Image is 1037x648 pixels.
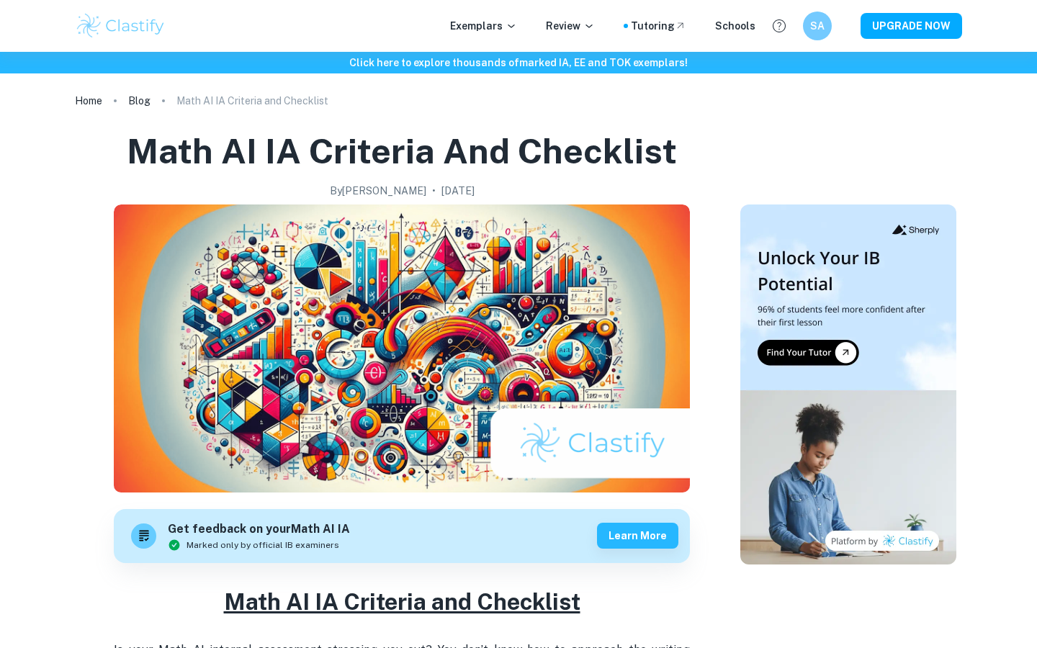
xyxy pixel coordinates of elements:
[187,539,339,552] span: Marked only by official IB examiners
[75,91,102,111] a: Home
[631,18,686,34] a: Tutoring
[75,12,166,40] img: Clastify logo
[432,183,436,199] p: •
[168,521,350,539] h6: Get feedback on your Math AI IA
[441,183,475,199] h2: [DATE]
[861,13,962,39] button: UPGRADE NOW
[767,14,791,38] button: Help and Feedback
[803,12,832,40] button: SA
[114,509,690,563] a: Get feedback on yourMath AI IAMarked only by official IB examinersLearn more
[330,183,426,199] h2: By [PERSON_NAME]
[597,523,678,549] button: Learn more
[176,93,328,109] p: Math AI IA Criteria and Checklist
[546,18,595,34] p: Review
[450,18,517,34] p: Exemplars
[809,18,826,34] h6: SA
[224,588,580,615] u: Math AI IA Criteria and Checklist
[127,128,677,174] h1: Math AI IA Criteria and Checklist
[715,18,755,34] a: Schools
[3,55,1034,71] h6: Click here to explore thousands of marked IA, EE and TOK exemplars !
[740,204,956,564] img: Thumbnail
[114,204,690,492] img: Math AI IA Criteria and Checklist cover image
[128,91,151,111] a: Blog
